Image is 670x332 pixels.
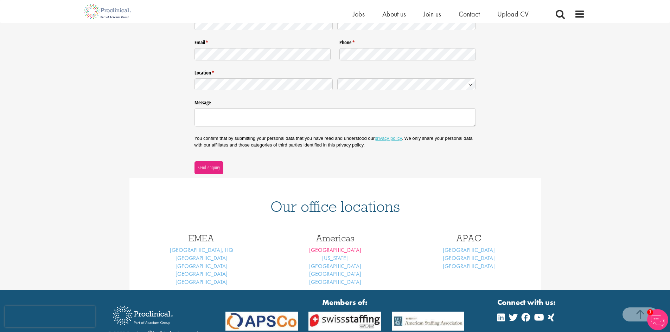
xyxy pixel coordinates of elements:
label: Phone [339,37,476,46]
a: [GEOGRAPHIC_DATA] [176,254,228,262]
a: [GEOGRAPHIC_DATA] [309,270,361,278]
a: [GEOGRAPHIC_DATA] [443,246,495,254]
button: Send enquiry [194,161,223,174]
h3: EMEA [140,234,263,243]
input: Country [337,78,476,91]
span: Send enquiry [197,164,220,171]
a: [US_STATE] [322,254,348,262]
input: First [194,18,333,30]
img: APSCo [387,312,470,331]
label: Message [194,97,476,106]
a: Upload CV [497,9,529,19]
a: [GEOGRAPHIC_DATA] [309,246,361,254]
img: APSCo [220,312,304,331]
a: [GEOGRAPHIC_DATA] [309,278,361,286]
h3: Americas [274,234,397,243]
h3: APAC [407,234,530,243]
img: APSCo [303,312,387,331]
span: 1 [647,309,653,315]
a: [GEOGRAPHIC_DATA] [176,278,228,286]
p: You confirm that by submitting your personal data that you have read and understood our . We only... [194,135,476,148]
strong: Members of: [225,297,465,308]
img: Chatbot [647,309,668,330]
input: State / Province / Region [194,78,333,91]
a: [GEOGRAPHIC_DATA] [443,254,495,262]
a: privacy policy [375,136,402,141]
label: Email [194,37,331,46]
a: Jobs [353,9,365,19]
a: [GEOGRAPHIC_DATA] [176,262,228,270]
a: [GEOGRAPHIC_DATA] [309,262,361,270]
a: [GEOGRAPHIC_DATA] [176,270,228,278]
a: [GEOGRAPHIC_DATA] [443,262,495,270]
input: Last [337,18,476,30]
strong: Connect with us: [497,297,557,308]
h1: Our office locations [140,199,530,214]
a: Join us [423,9,441,19]
a: About us [382,9,406,19]
a: [GEOGRAPHIC_DATA], HQ [170,246,233,254]
a: Contact [459,9,480,19]
legend: Location [194,67,476,76]
iframe: reCAPTCHA [5,306,95,327]
img: Proclinical Recruitment [108,301,178,330]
